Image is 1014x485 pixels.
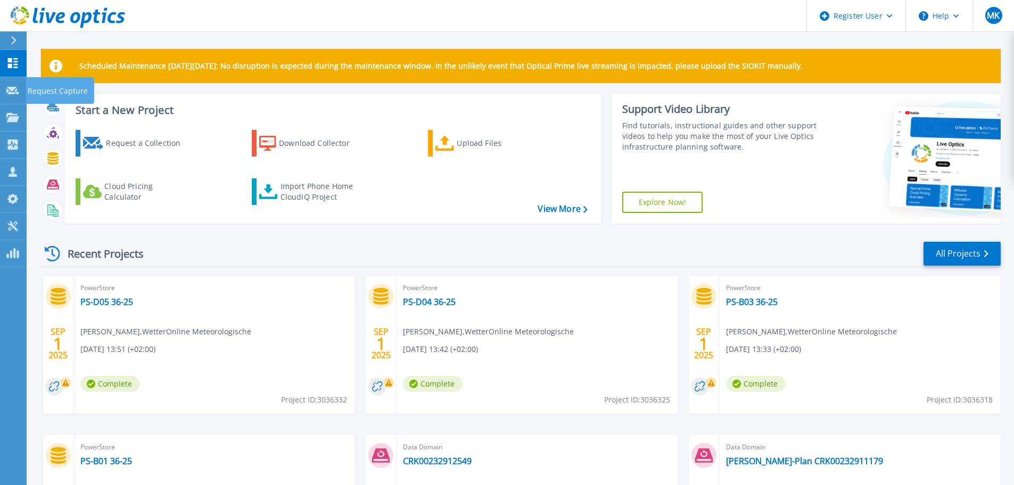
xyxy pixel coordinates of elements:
[403,441,671,453] span: Data Domain
[403,297,456,307] a: PS-D04 36-25
[281,181,364,202] div: Import Phone Home CloudIQ Project
[80,297,133,307] a: PS-D05 36-25
[252,130,370,157] a: Download Collector
[279,133,364,154] div: Download Collector
[604,394,670,406] span: Project ID: 3036325
[726,282,994,294] span: PowerStore
[987,11,1000,20] span: MK
[80,282,349,294] span: PowerStore
[376,339,386,348] span: 1
[403,376,463,392] span: Complete
[622,192,703,213] a: Explore Now!
[41,241,158,267] div: Recent Projects
[726,441,994,453] span: Data Domain
[104,181,189,202] div: Cloud Pricing Calculator
[80,456,132,466] a: PS-B01 36-25
[924,242,1001,266] a: All Projects
[538,204,587,214] a: View More
[726,376,786,392] span: Complete
[726,326,897,338] span: [PERSON_NAME] , WetterOnline Meteorologische
[48,324,68,363] div: SEP 2025
[371,324,391,363] div: SEP 2025
[622,120,821,152] div: Find tutorials, instructional guides and other support videos to help you make the most of your L...
[281,394,347,406] span: Project ID: 3036332
[726,456,883,466] a: [PERSON_NAME]-Plan CRK00232911179
[457,133,542,154] div: Upload Files
[80,326,251,338] span: [PERSON_NAME] , WetterOnline Meteorologische
[622,102,821,116] div: Support Video Library
[80,343,155,355] span: [DATE] 13:51 (+02:00)
[76,178,194,205] a: Cloud Pricing Calculator
[403,456,472,466] a: CRK00232912549
[428,130,547,157] a: Upload Files
[726,297,778,307] a: PS-B03 36-25
[76,130,194,157] a: Request a Collection
[726,343,801,355] span: [DATE] 13:33 (+02:00)
[694,324,714,363] div: SEP 2025
[28,77,88,105] p: Request Capture
[106,133,191,154] div: Request a Collection
[76,104,587,116] h3: Start a New Project
[699,339,708,348] span: 1
[403,343,478,355] span: [DATE] 13:42 (+02:00)
[80,441,349,453] span: PowerStore
[403,282,671,294] span: PowerStore
[80,376,140,392] span: Complete
[927,394,993,406] span: Project ID: 3036318
[79,62,803,70] p: Scheduled Maintenance [DATE][DATE]: No disruption is expected during the maintenance window. In t...
[53,339,63,348] span: 1
[403,326,574,338] span: [PERSON_NAME] , WetterOnline Meteorologische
